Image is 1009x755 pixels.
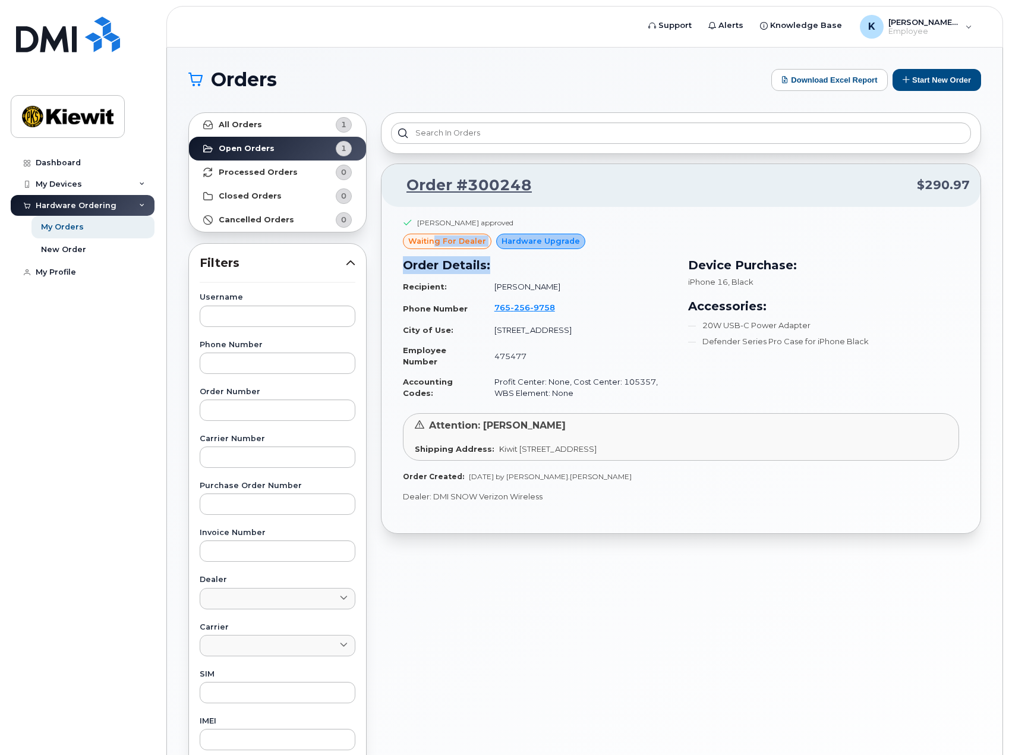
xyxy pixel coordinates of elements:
[200,254,346,272] span: Filters
[341,143,346,154] span: 1
[200,435,355,443] label: Carrier Number
[530,303,555,312] span: 9758
[200,341,355,349] label: Phone Number
[189,184,366,208] a: Closed Orders0
[417,218,513,228] div: [PERSON_NAME] approved
[341,166,346,178] span: 0
[403,472,464,481] strong: Order Created:
[917,177,970,194] span: $290.97
[502,235,580,247] span: Hardware Upgrade
[200,671,355,678] label: SIM
[189,208,366,232] a: Cancelled Orders0
[469,472,632,481] span: [DATE] by [PERSON_NAME].[PERSON_NAME]
[219,168,298,177] strong: Processed Orders
[484,340,674,372] td: 475477
[200,529,355,537] label: Invoice Number
[771,69,888,91] button: Download Excel Report
[189,137,366,161] a: Open Orders1
[688,277,728,287] span: iPhone 16
[219,215,294,225] strong: Cancelled Orders
[341,214,346,225] span: 0
[200,388,355,396] label: Order Number
[688,336,959,347] li: Defender Series Pro Case for iPhone Black
[484,320,674,341] td: [STREET_ADDRESS]
[957,703,1000,746] iframe: Messenger Launcher
[189,113,366,137] a: All Orders1
[200,294,355,301] label: Username
[200,624,355,631] label: Carrier
[429,420,566,431] span: Attention: [PERSON_NAME]
[484,276,674,297] td: [PERSON_NAME]
[219,191,282,201] strong: Closed Orders
[494,303,569,312] a: 7652569758
[391,122,971,144] input: Search in orders
[219,144,275,153] strong: Open Orders
[484,372,674,403] td: Profit Center: None, Cost Center: 105357, WBS Element: None
[403,325,453,335] strong: City of Use:
[200,576,355,584] label: Dealer
[403,377,453,398] strong: Accounting Codes:
[688,320,959,331] li: 20W USB-C Power Adapter
[341,190,346,202] span: 0
[688,297,959,315] h3: Accessories:
[211,71,277,89] span: Orders
[403,491,959,502] p: Dealer: DMI SNOW Verizon Wireless
[403,256,674,274] h3: Order Details:
[200,718,355,725] label: IMEI
[403,282,447,291] strong: Recipient:
[499,444,597,454] span: Kiwit [STREET_ADDRESS]
[893,69,981,91] button: Start New Order
[510,303,530,312] span: 256
[403,345,446,366] strong: Employee Number
[189,161,366,184] a: Processed Orders0
[415,444,494,454] strong: Shipping Address:
[392,175,532,196] a: Order #300248
[408,235,486,247] span: waiting for dealer
[200,482,355,490] label: Purchase Order Number
[728,277,753,287] span: , Black
[219,120,262,130] strong: All Orders
[688,256,959,274] h3: Device Purchase:
[494,303,555,312] span: 765
[403,304,468,313] strong: Phone Number
[341,119,346,130] span: 1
